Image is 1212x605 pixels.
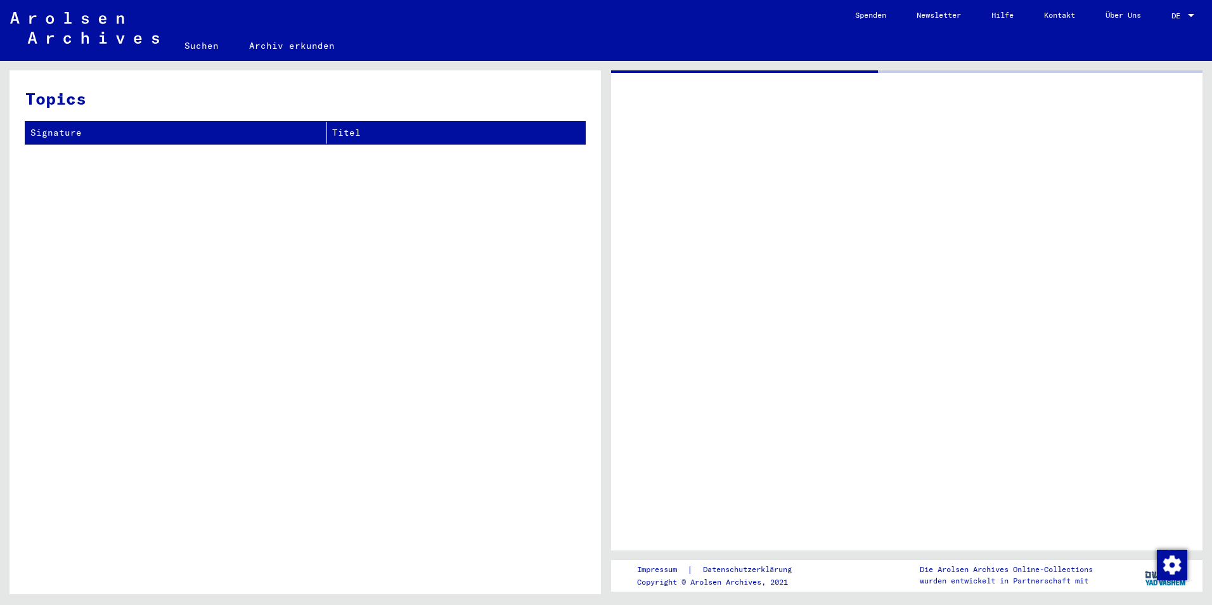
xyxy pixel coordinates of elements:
[637,563,807,576] div: |
[693,563,807,576] a: Datenschutzerklärung
[1142,559,1190,591] img: yv_logo.png
[327,122,585,144] th: Titel
[169,30,234,61] a: Suchen
[637,563,687,576] a: Impressum
[25,122,327,144] th: Signature
[637,576,807,588] p: Copyright © Arolsen Archives, 2021
[1171,11,1185,20] span: DE
[920,575,1093,587] p: wurden entwickelt in Partnerschaft mit
[1157,550,1187,580] img: Zustimmung ändern
[25,86,584,111] h3: Topics
[234,30,350,61] a: Archiv erkunden
[10,12,159,44] img: Arolsen_neg.svg
[1156,549,1187,580] div: Zustimmung ändern
[920,564,1093,575] p: Die Arolsen Archives Online-Collections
